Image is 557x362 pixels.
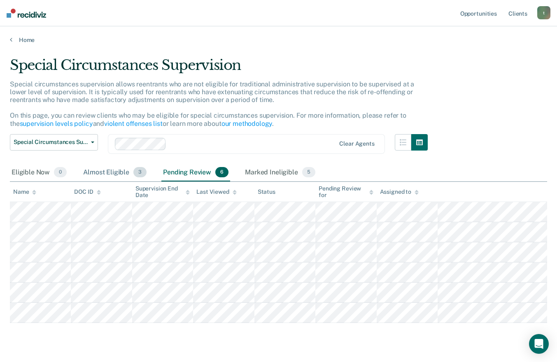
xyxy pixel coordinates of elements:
[10,164,68,182] div: Eligible Now0
[82,164,148,182] div: Almost Eligible3
[221,120,273,128] a: our methodology
[7,9,46,18] img: Recidiviz
[319,185,373,199] div: Pending Review for
[13,188,36,195] div: Name
[14,139,88,146] span: Special Circumstances Supervision
[20,120,93,128] a: supervision levels policy
[10,134,98,151] button: Special Circumstances Supervision
[529,334,549,354] div: Open Intercom Messenger
[10,57,428,80] div: Special Circumstances Supervision
[10,36,547,44] a: Home
[380,188,419,195] div: Assigned to
[302,167,315,178] span: 5
[133,167,147,178] span: 3
[135,185,190,199] div: Supervision End Date
[243,164,317,182] div: Marked Ineligible5
[196,188,236,195] div: Last Viewed
[161,164,230,182] div: Pending Review6
[339,140,374,147] div: Clear agents
[104,120,163,128] a: violent offenses list
[10,80,414,128] p: Special circumstances supervision allows reentrants who are not eligible for traditional administ...
[537,6,550,19] button: t
[215,167,228,178] span: 6
[74,188,100,195] div: DOC ID
[54,167,67,178] span: 0
[258,188,275,195] div: Status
